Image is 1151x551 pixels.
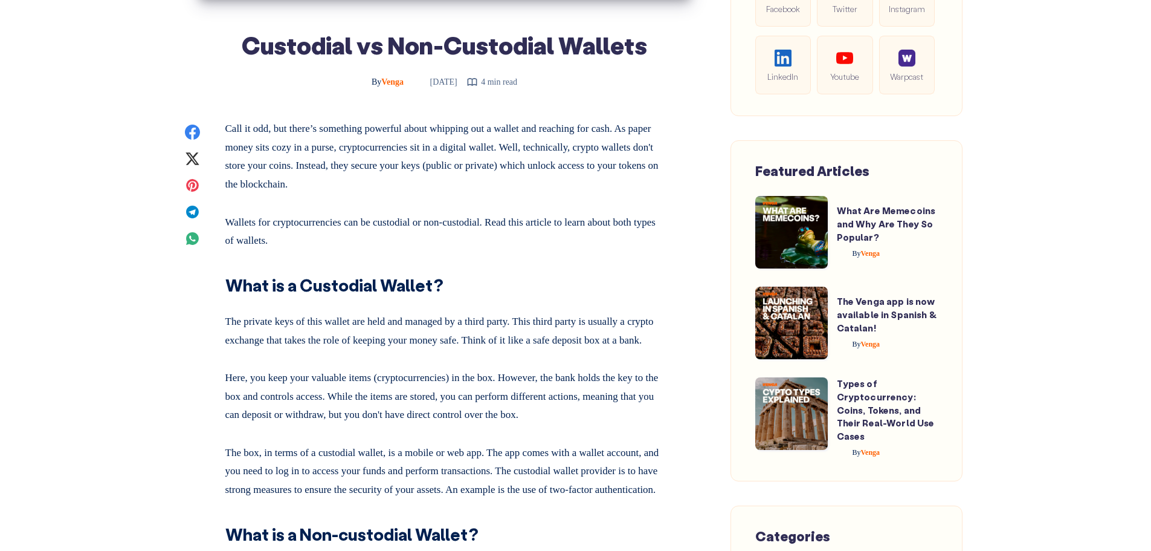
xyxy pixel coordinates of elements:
[372,77,381,86] span: By
[889,70,925,83] span: Warpcast
[225,120,664,194] p: Call it odd, but there’s something powerful about whipping out a wallet and reaching for cash. As...
[466,74,517,90] div: 4 min read
[372,77,404,86] span: Venga
[853,448,861,457] span: By
[853,249,880,258] span: Venga
[765,70,801,83] span: LinkedIn
[775,50,792,67] img: social-linkedin.be646fe421ccab3a2ad91cb58bdc9694.svg
[817,36,872,94] a: Youtube
[853,448,880,457] span: Venga
[853,249,861,258] span: By
[225,439,664,500] p: The box, in terms of a custodial wallet, is a mobile or web app. The app comes with a wallet acco...
[837,295,937,334] a: The Venga app is now available in Spanish & Catalan!
[755,36,811,94] a: LinkedIn
[225,523,479,545] strong: What is a Non-custodial Wallet?
[413,77,457,86] time: [DATE]
[898,50,915,67] img: social-warpcast.e8a23a7ed3178af0345123c41633f860.png
[225,30,664,59] h1: Custodial vs Non-Custodial Wallets
[755,162,869,180] span: Featured Articles
[827,2,863,16] span: Twitter
[827,70,863,83] span: Youtube
[837,448,880,457] a: ByVenga
[853,340,880,348] span: Venga
[836,50,853,67] img: social-youtube.99db9aba05279f803f3e7a4a838dfb6c.svg
[225,209,664,250] p: Wallets for cryptocurrencies can be custodial or non-custodial. Read this article to learn about ...
[837,249,880,258] a: ByVenga
[853,340,861,348] span: By
[225,364,664,425] p: Here, you keep your valuable items (cryptocurrencies) in the box. However, the bank holds the key...
[837,377,935,442] a: Types of Cryptocurrency: Coins, Tokens, and Their Real-World Use Cases
[225,274,443,296] strong: What is a Custodial Wallet?
[755,527,830,545] span: Categories
[225,308,664,350] p: The private keys of this wallet are held and managed by a third party. This third party is usuall...
[837,204,936,243] a: What Are Memecoins and Why Are They So Popular?
[889,2,925,16] span: Instagram
[879,36,935,94] a: Warpcast
[372,77,406,86] a: ByVenga
[837,340,880,348] a: ByVenga
[765,2,801,16] span: Facebook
